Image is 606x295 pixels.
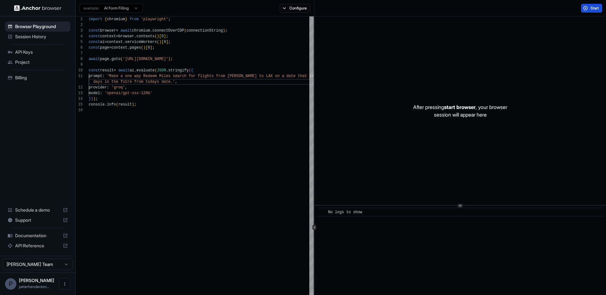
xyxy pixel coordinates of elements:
[130,17,139,21] span: from
[15,33,68,40] span: Session History
[15,75,68,81] span: Billing
[89,91,100,95] span: model
[116,28,118,33] span: =
[15,232,60,239] span: Documentation
[168,68,189,73] span: stringify
[189,68,191,73] span: (
[118,68,130,73] span: await
[59,278,70,290] button: Open menu
[91,97,93,101] span: )
[157,68,166,73] span: JSON
[100,28,116,33] span: browser
[19,284,50,289] span: peterhendersongb+anchorbrowser@gmail.com
[132,102,134,107] span: )
[76,33,83,39] div: 4
[104,102,107,107] span: .
[15,217,60,223] span: Support
[123,57,168,61] span: '[URL][DOMAIN_NAME]'
[164,34,166,39] span: ]
[141,45,143,50] span: (
[591,6,599,11] span: Start
[225,28,227,33] span: ;
[96,97,98,101] span: ;
[118,102,132,107] span: result
[76,45,83,51] div: 6
[168,17,170,21] span: ;
[168,40,170,44] span: ;
[100,45,109,50] span: page
[104,40,107,44] span: =
[328,210,362,214] span: No logs to show
[223,28,225,33] span: )
[93,80,175,84] span: days in the futre from todays date.'
[5,21,70,32] div: Browser Playground
[116,34,118,39] span: =
[93,97,95,101] span: )
[15,243,60,249] span: API Reference
[320,209,324,215] span: ​
[100,34,116,39] span: context
[102,74,104,78] span: :
[89,28,100,33] span: const
[121,28,132,33] span: await
[5,278,16,290] div: P
[125,17,127,21] span: }
[89,40,100,44] span: const
[164,40,166,44] span: 0
[76,51,83,56] div: 7
[89,102,104,107] span: console
[136,68,155,73] span: evaluate
[155,68,157,73] span: (
[5,73,70,83] div: Billing
[84,6,99,11] span: example:
[5,241,70,251] div: API Reference
[76,56,83,62] div: 8
[76,62,83,68] div: 9
[109,45,111,50] span: =
[107,74,221,78] span: 'Make a one way Redeem Miles search for flights fr
[166,40,168,44] span: ]
[5,32,70,42] div: Session History
[76,39,83,45] div: 5
[15,59,68,65] span: Project
[89,97,91,101] span: }
[14,5,62,11] img: Anchor Logo
[191,68,193,73] span: {
[221,74,323,78] span: om [PERSON_NAME] to LAX on a date that is 220
[15,23,68,30] span: Browser Playground
[157,34,159,39] span: )
[15,207,60,213] span: Schedule a demo
[150,28,152,33] span: .
[166,34,168,39] span: ;
[170,57,173,61] span: ;
[152,28,184,33] span: connectOverCDP
[107,85,109,90] span: :
[132,28,150,33] span: chromium
[5,47,70,57] div: API Keys
[76,73,83,79] div: 11
[107,17,125,21] span: chromium
[89,68,100,73] span: const
[166,68,168,73] span: .
[5,231,70,241] div: Documentation
[118,34,134,39] span: browser
[89,45,100,50] span: const
[76,96,83,102] div: 14
[175,80,177,84] span: ,
[100,57,109,61] span: page
[116,102,118,107] span: (
[130,45,141,50] span: pages
[76,90,83,96] div: 13
[146,45,148,50] span: [
[187,28,223,33] span: connectionString
[123,40,125,44] span: .
[121,57,123,61] span: (
[161,34,163,39] span: 0
[104,91,152,95] span: 'openai/gpt-oss-120b'
[157,40,159,44] span: (
[107,102,116,107] span: info
[152,45,155,50] span: ;
[76,22,83,28] div: 2
[127,45,129,50] span: .
[100,91,102,95] span: :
